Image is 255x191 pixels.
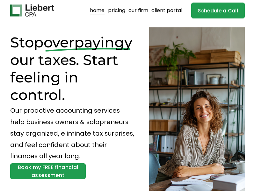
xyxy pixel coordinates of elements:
p: Our proactive accounting services help business owners & solopreneurs stay organized, eliminate t... [10,105,135,162]
span: overpaying [44,34,124,51]
a: client portal [151,5,182,16]
a: pricing [108,5,125,16]
img: Liebert CPA [10,4,54,17]
a: our firm [128,5,148,16]
a: home [90,5,105,16]
h1: Stop your taxes. Start feeling in control. [10,34,135,104]
a: Book my FREE financial assessment [10,163,86,179]
a: Schedule a Call [191,3,245,18]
